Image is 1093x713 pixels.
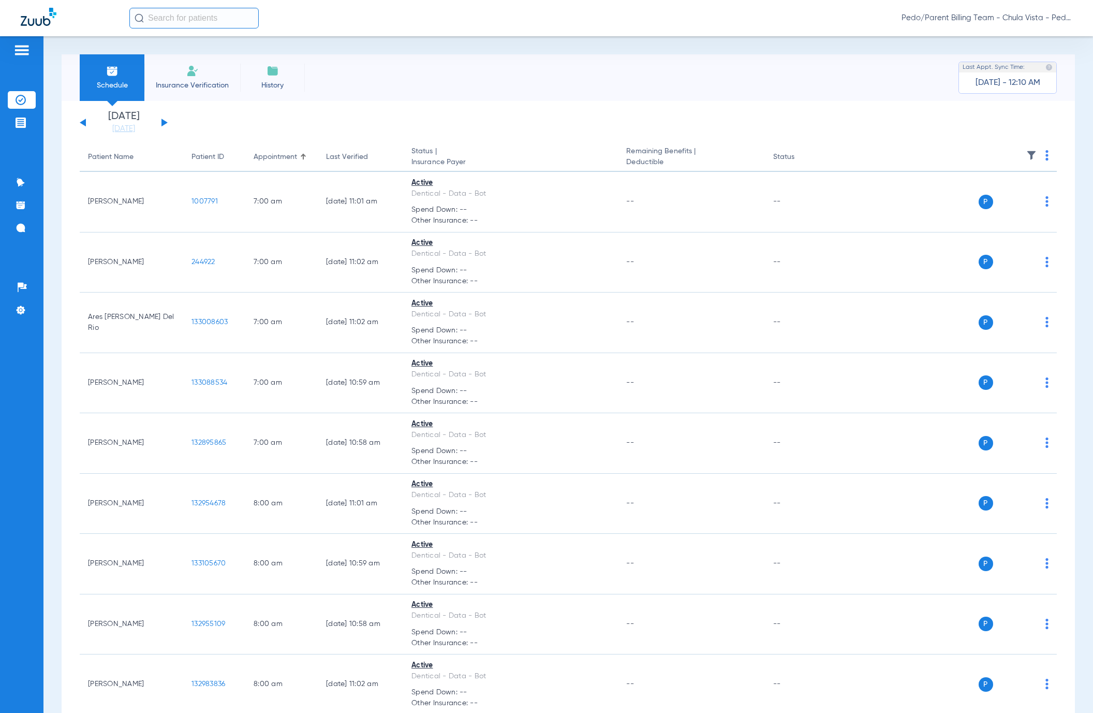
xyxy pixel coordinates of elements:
td: 7:00 AM [245,172,318,232]
td: 7:00 AM [245,413,318,474]
div: Patient Name [88,152,175,163]
th: Status [765,143,835,172]
td: [PERSON_NAME] [80,172,183,232]
td: [DATE] 10:58 AM [318,413,403,474]
div: Active [411,419,610,430]
img: last sync help info [1045,64,1053,71]
div: Active [411,178,610,188]
img: hamburger-icon [13,44,30,56]
div: Last Verified [326,152,368,163]
td: Ares [PERSON_NAME] Del Rio [80,293,183,353]
div: Dentical - Data - Bot [411,188,610,199]
div: Active [411,238,610,249]
td: 8:00 AM [245,534,318,594]
span: Other Insurance: -- [411,577,610,588]
td: -- [765,172,835,232]
span: Spend Down: -- [411,205,610,215]
span: 133088534 [191,379,227,386]
span: P [979,677,993,692]
img: Search Icon [135,13,144,23]
span: -- [626,500,634,507]
span: -- [626,560,634,567]
img: Manual Insurance Verification [186,65,199,77]
div: Dentical - Data - Bot [411,610,610,621]
span: Other Insurance: -- [411,336,610,347]
span: Other Insurance: -- [411,457,610,468]
span: Insurance Verification [152,80,232,91]
img: group-dot-blue.svg [1045,498,1048,508]
div: Active [411,479,610,490]
td: [DATE] 11:02 AM [318,232,403,293]
span: 133105670 [191,560,226,567]
div: Active [411,298,610,309]
td: -- [765,474,835,534]
span: Spend Down: -- [411,265,610,276]
img: group-dot-blue.svg [1045,196,1048,207]
div: Patient Name [88,152,134,163]
span: -- [626,620,634,628]
div: Appointment [254,152,297,163]
th: Remaining Benefits | [618,143,764,172]
div: Dentical - Data - Bot [411,309,610,320]
div: Active [411,540,610,550]
td: 7:00 AM [245,353,318,414]
span: Schedule [87,80,137,91]
th: Status | [403,143,618,172]
td: 7:00 AM [245,232,318,293]
span: Spend Down: -- [411,386,610,397]
span: 132955109 [191,620,225,628]
td: 7:00 AM [245,293,318,353]
span: Deductible [626,157,756,168]
span: 244922 [191,258,215,266]
td: -- [765,293,835,353]
img: group-dot-blue.svg [1045,558,1048,569]
td: [DATE] 11:01 AM [318,172,403,232]
td: -- [765,534,835,594]
td: -- [765,232,835,293]
img: group-dot-blue.svg [1045,438,1048,448]
div: Dentical - Data - Bot [411,671,610,682]
iframe: Chat Widget [1041,663,1093,713]
div: Dentical - Data - Bot [411,550,610,561]
div: Dentical - Data - Bot [411,369,610,380]
span: -- [626,680,634,688]
img: group-dot-blue.svg [1045,317,1048,327]
td: [PERSON_NAME] [80,232,183,293]
div: Dentical - Data - Bot [411,430,610,441]
span: Other Insurance: -- [411,638,610,649]
span: -- [626,439,634,446]
span: Other Insurance: -- [411,276,610,287]
div: Active [411,660,610,671]
td: 8:00 AM [245,594,318,655]
img: Zuub Logo [21,8,56,26]
span: P [979,195,993,209]
div: Last Verified [326,152,395,163]
span: 1007791 [191,198,218,205]
td: -- [765,353,835,414]
span: Pedo/Parent Billing Team - Chula Vista - Pedo | The Super Dentists [902,13,1072,23]
span: P [979,557,993,571]
img: History [267,65,279,77]
span: Spend Down: -- [411,687,610,698]
td: -- [765,413,835,474]
input: Search for patients [129,8,259,28]
span: [DATE] - 12:10 AM [976,78,1040,88]
span: -- [626,258,634,266]
span: 132895865 [191,439,226,446]
td: [PERSON_NAME] [80,594,183,655]
span: Spend Down: -- [411,506,610,517]
a: [DATE] [93,124,155,134]
span: Last Appt. Sync Time: [963,62,1025,72]
span: Other Insurance: -- [411,397,610,408]
td: [DATE] 11:01 AM [318,474,403,534]
span: -- [626,318,634,326]
span: Insurance Payer [411,157,610,168]
span: -- [626,198,634,205]
div: Patient ID [191,152,237,163]
span: P [979,617,993,631]
span: P [979,436,993,450]
td: -- [765,594,835,655]
img: filter.svg [1026,150,1037,161]
img: group-dot-blue.svg [1045,377,1048,388]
